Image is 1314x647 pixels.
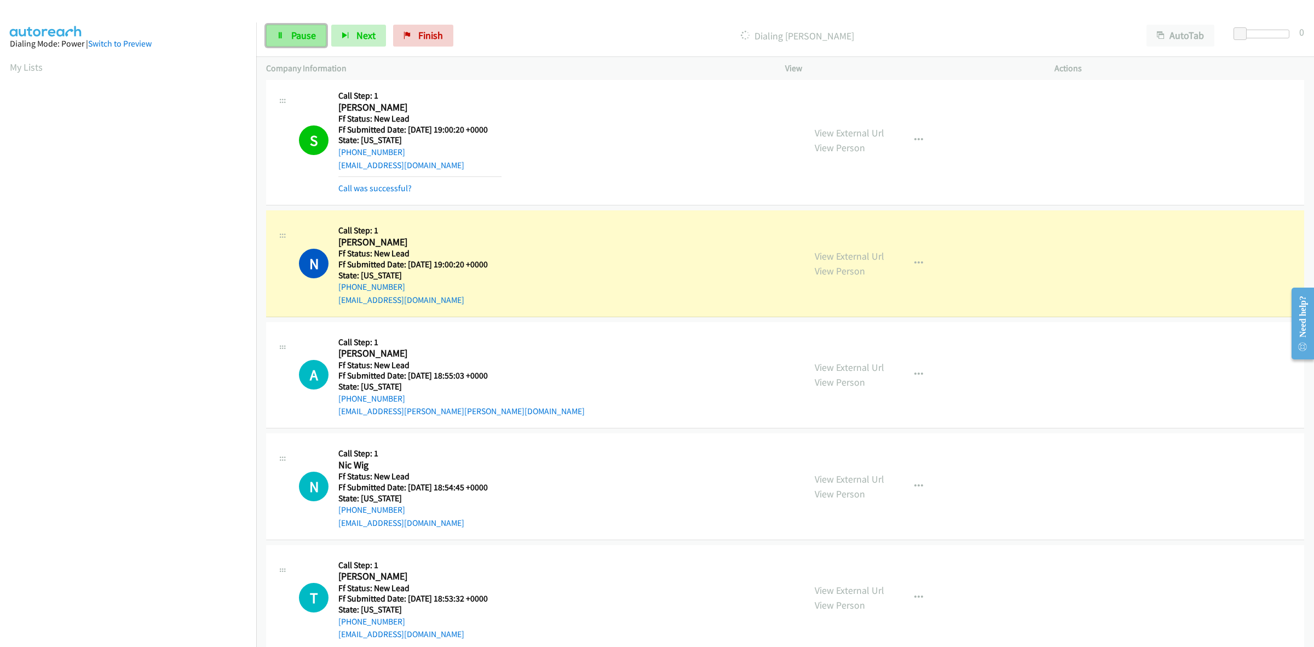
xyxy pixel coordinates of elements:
[299,360,328,390] div: The call is yet to be attempted
[299,360,328,390] h1: A
[338,113,502,124] h5: Ff Status: New Lead
[299,583,328,612] h1: T
[338,337,585,348] h5: Call Step: 1
[338,147,405,157] a: [PHONE_NUMBER]
[338,160,464,170] a: [EMAIL_ADDRESS][DOMAIN_NAME]
[393,25,453,47] a: Finish
[10,37,246,50] div: Dialing Mode: Power |
[468,28,1127,43] p: Dialing [PERSON_NAME]
[418,29,443,42] span: Finish
[338,135,502,146] h5: State: [US_STATE]
[299,249,328,278] h1: N
[1299,25,1304,39] div: 0
[338,493,488,504] h5: State: [US_STATE]
[815,265,865,277] a: View Person
[1146,25,1214,47] button: AutoTab
[815,141,865,154] a: View Person
[338,225,502,236] h5: Call Step: 1
[338,360,585,371] h5: Ff Status: New Lead
[1239,30,1289,38] div: Delay between calls (in seconds)
[338,347,585,360] h2: [PERSON_NAME]
[338,570,488,583] h2: [PERSON_NAME]
[356,29,376,42] span: Next
[1282,280,1314,367] iframe: Resource Center
[338,448,488,459] h5: Call Step: 1
[338,593,488,604] h5: Ff Submitted Date: [DATE] 18:53:32 +0000
[815,473,884,485] a: View External Url
[338,295,464,305] a: [EMAIL_ADDRESS][DOMAIN_NAME]
[338,381,585,392] h5: State: [US_STATE]
[299,472,328,501] h1: N
[338,616,405,627] a: [PHONE_NUMBER]
[338,236,502,249] h2: [PERSON_NAME]
[815,376,865,388] a: View Person
[266,25,326,47] a: Pause
[338,183,412,193] a: Call was successful?
[266,62,765,75] p: Company Information
[299,583,328,612] div: The call is yet to be attempted
[338,282,405,292] a: [PHONE_NUMBER]
[815,250,884,262] a: View External Url
[338,270,502,281] h5: State: [US_STATE]
[291,29,316,42] span: Pause
[338,583,488,594] h5: Ff Status: New Lead
[338,101,502,114] h2: [PERSON_NAME]
[338,459,488,472] h2: Nic Wig
[815,584,884,597] a: View External Url
[338,505,405,515] a: [PHONE_NUMBER]
[10,61,43,73] a: My Lists
[88,38,152,49] a: Switch to Preview
[338,518,464,528] a: [EMAIL_ADDRESS][DOMAIN_NAME]
[338,560,488,571] h5: Call Step: 1
[10,84,256,605] iframe: Dialpad
[815,599,865,611] a: View Person
[785,62,1035,75] p: View
[331,25,386,47] button: Next
[815,127,884,139] a: View External Url
[338,259,502,270] h5: Ff Submitted Date: [DATE] 19:00:20 +0000
[338,629,464,639] a: [EMAIL_ADDRESS][DOMAIN_NAME]
[338,406,585,416] a: [EMAIL_ADDRESS][PERSON_NAME][PERSON_NAME][DOMAIN_NAME]
[338,248,502,259] h5: Ff Status: New Lead
[815,361,884,374] a: View External Url
[338,471,488,482] h5: Ff Status: New Lead
[338,90,502,101] h5: Call Step: 1
[815,488,865,500] a: View Person
[338,604,488,615] h5: State: [US_STATE]
[338,482,488,493] h5: Ff Submitted Date: [DATE] 18:54:45 +0000
[299,125,328,155] h1: S
[338,370,585,381] h5: Ff Submitted Date: [DATE] 18:55:03 +0000
[299,472,328,501] div: The call is yet to be attempted
[338,124,502,135] h5: Ff Submitted Date: [DATE] 19:00:20 +0000
[338,393,405,404] a: [PHONE_NUMBER]
[1054,62,1304,75] p: Actions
